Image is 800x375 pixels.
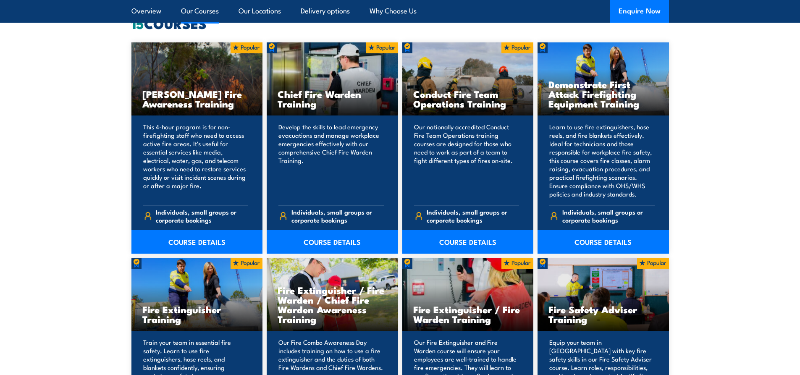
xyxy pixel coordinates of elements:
h3: [PERSON_NAME] Fire Awareness Training [142,89,252,108]
h3: Demonstrate First Attack Firefighting Equipment Training [548,79,658,108]
h3: Fire Extinguisher Training [142,304,252,324]
strong: 15 [131,13,144,34]
a: COURSE DETAILS [267,230,398,254]
span: Individuals, small groups or corporate bookings [291,208,384,224]
p: This 4-hour program is for non-firefighting staff who need to access active fire areas. It's usef... [143,123,249,198]
h3: Fire Safety Adviser Training [548,304,658,324]
a: COURSE DETAILS [538,230,669,254]
a: COURSE DETAILS [131,230,263,254]
p: Learn to use fire extinguishers, hose reels, and fire blankets effectively. Ideal for technicians... [549,123,655,198]
a: COURSE DETAILS [402,230,534,254]
span: Individuals, small groups or corporate bookings [562,208,655,224]
h3: Chief Fire Warden Training [278,89,387,108]
span: Individuals, small groups or corporate bookings [156,208,248,224]
h3: Fire Extinguisher / Fire Warden / Chief Fire Warden Awareness Training [278,285,387,324]
span: Individuals, small groups or corporate bookings [427,208,519,224]
h3: Conduct Fire Team Operations Training [413,89,523,108]
h2: COURSES [131,17,669,29]
h3: Fire Extinguisher / Fire Warden Training [413,304,523,324]
p: Develop the skills to lead emergency evacuations and manage workplace emergencies effectively wit... [278,123,384,198]
p: Our nationally accredited Conduct Fire Team Operations training courses are designed for those wh... [414,123,519,198]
